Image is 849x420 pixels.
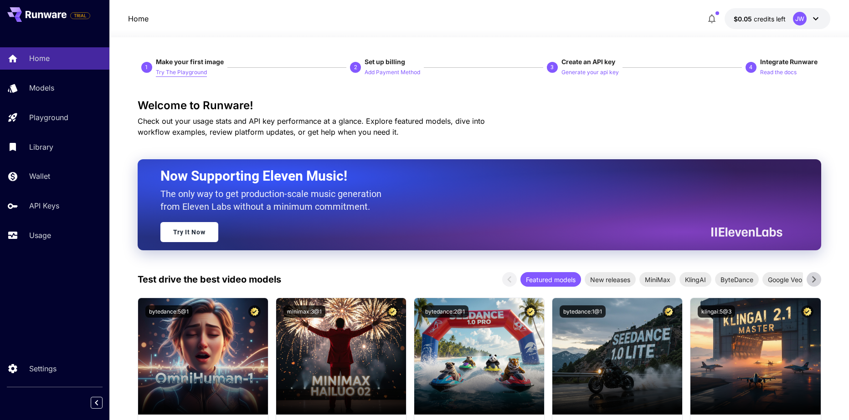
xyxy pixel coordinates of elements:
[29,82,54,93] p: Models
[585,272,636,287] div: New releases
[422,305,468,318] button: bytedance:2@1
[156,58,224,66] span: Make your first image
[145,305,192,318] button: bytedance:5@1
[156,66,207,77] button: Try The Playground
[29,171,50,182] p: Wallet
[715,272,759,287] div: ByteDance
[690,298,820,415] img: alt
[160,222,218,242] a: Try It Now
[585,275,636,284] span: New releases
[639,272,676,287] div: MiniMax
[762,272,808,287] div: Google Veo
[138,99,821,112] h3: Welcome to Runware!
[715,275,759,284] span: ByteDance
[29,53,50,64] p: Home
[128,13,149,24] a: Home
[801,305,813,318] button: Certified Model – Vetted for best performance and includes a commercial license.
[698,305,735,318] button: klingai:5@3
[749,63,752,71] p: 4
[138,273,281,286] p: Test drive the best video models
[520,275,581,284] span: Featured models
[29,230,51,241] p: Usage
[160,167,776,185] h2: Now Supporting Eleven Music!
[156,68,207,77] p: Try The Playground
[760,58,818,66] span: Integrate Runware
[29,200,59,211] p: API Keys
[561,68,619,77] p: Generate your api key
[248,305,261,318] button: Certified Model – Vetted for best performance and includes a commercial license.
[754,15,786,23] span: credits left
[386,305,399,318] button: Certified Model – Vetted for best performance and includes a commercial license.
[561,58,615,66] span: Create an API key
[679,272,711,287] div: KlingAI
[520,272,581,287] div: Featured models
[365,66,420,77] button: Add Payment Method
[91,397,103,409] button: Collapse sidebar
[560,305,606,318] button: bytedance:1@1
[639,275,676,284] span: MiniMax
[793,12,807,25] div: JW
[128,13,149,24] nav: breadcrumb
[762,275,808,284] span: Google Veo
[552,298,682,415] img: alt
[414,298,544,415] img: alt
[734,15,754,23] span: $0.05
[160,187,388,213] p: The only way to get production-scale music generation from Eleven Labs without a minimum commitment.
[98,395,109,411] div: Collapse sidebar
[283,305,325,318] button: minimax:3@1
[145,63,148,71] p: 1
[365,58,405,66] span: Set up billing
[663,305,675,318] button: Certified Model – Vetted for best performance and includes a commercial license.
[734,14,786,24] div: $0.05
[138,116,485,137] span: Check out your usage stats and API key performance at a glance. Explore featured models, dive int...
[365,68,420,77] p: Add Payment Method
[276,298,406,415] img: alt
[29,142,53,152] p: Library
[561,66,619,77] button: Generate your api key
[29,112,68,123] p: Playground
[138,298,268,415] img: alt
[525,305,537,318] button: Certified Model – Vetted for best performance and includes a commercial license.
[70,10,90,21] span: Add your payment card to enable full platform functionality.
[725,8,830,29] button: $0.05JW
[71,12,90,19] span: TRIAL
[760,68,797,77] p: Read the docs
[679,275,711,284] span: KlingAI
[29,363,57,374] p: Settings
[354,63,357,71] p: 2
[551,63,554,71] p: 3
[760,66,797,77] button: Read the docs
